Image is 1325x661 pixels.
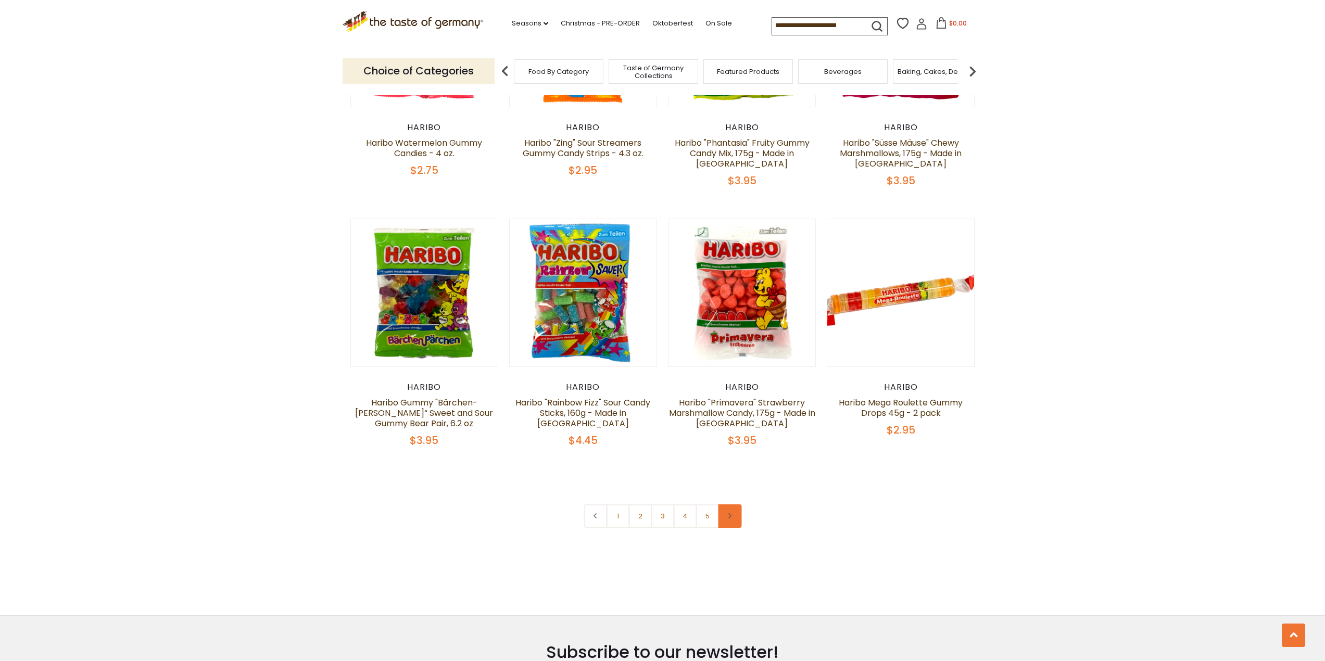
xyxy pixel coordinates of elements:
[887,423,915,437] span: $2.95
[569,433,598,448] span: $4.45
[350,122,499,133] div: Haribo
[509,382,658,392] div: Haribo
[355,397,493,429] a: Haribo Gummy "Bärchen-[PERSON_NAME]“ Sweet and Sour Gummy Bear Pair, 6.2 oz
[515,397,650,429] a: Haribo "Rainbow Fizz" Sour Candy Sticks, 160g - Made in [GEOGRAPHIC_DATA]
[351,219,498,366] img: Haribo
[839,397,963,419] a: Haribo Mega Roulette Gummy Drops 45g - 2 pack
[962,61,983,82] img: next arrow
[606,504,629,528] a: 1
[669,397,815,429] a: Haribo "Primavera" Strawberry Marshmallow Candy, 175g - Made in [GEOGRAPHIC_DATA]
[668,382,816,392] div: Haribo
[728,173,756,188] span: $3.95
[840,137,962,170] a: Haribo "Süsse Mäuse" Chewy Marshmallows, 175g - Made in [GEOGRAPHIC_DATA]
[350,382,499,392] div: Haribo
[696,504,719,528] a: 5
[717,68,779,75] a: Featured Products
[509,122,658,133] div: Haribo
[675,137,810,170] a: Haribo "Phantasia" Fruity Gummy Candy Mix, 175g - Made in [GEOGRAPHIC_DATA]
[887,173,915,188] span: $3.95
[651,504,674,528] a: 3
[612,64,695,80] a: Taste of Germany Collections
[628,504,652,528] a: 2
[929,17,974,33] button: $0.00
[528,68,589,75] a: Food By Category
[652,18,693,29] a: Oktoberfest
[569,163,597,177] span: $2.95
[824,68,862,75] a: Beverages
[495,61,515,82] img: previous arrow
[827,219,975,366] img: Haribo
[512,18,548,29] a: Seasons
[728,433,756,448] span: $3.95
[673,504,697,528] a: 4
[510,219,657,366] img: Haribo
[668,219,816,366] img: Haribo
[343,58,495,84] p: Choice of Categories
[827,122,975,133] div: Haribo
[705,18,732,29] a: On Sale
[668,122,816,133] div: Haribo
[827,382,975,392] div: Haribo
[898,68,978,75] a: Baking, Cakes, Desserts
[410,163,438,177] span: $2.75
[523,137,643,159] a: Haribo "Zing" Sour Streamers Gummy Candy Strips - 4.3 oz.
[366,137,482,159] a: Haribo Watermelon Gummy Candies - 4 oz.
[561,18,640,29] a: Christmas - PRE-ORDER
[949,19,967,28] span: $0.00
[410,433,438,448] span: $3.95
